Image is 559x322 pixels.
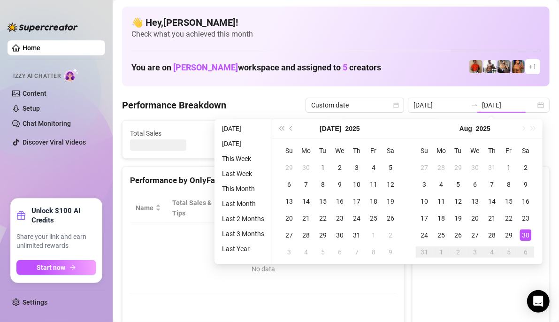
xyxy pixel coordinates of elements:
[414,100,467,110] input: Start date
[130,194,167,222] th: Name
[23,105,40,112] a: Setup
[173,62,238,72] span: [PERSON_NAME]
[23,90,46,97] a: Content
[131,29,540,39] span: Check what you achieved this month
[13,72,61,81] span: Izzy AI Chatter
[23,44,40,52] a: Home
[23,299,47,306] a: Settings
[311,98,398,112] span: Custom date
[471,101,478,109] span: to
[172,198,212,218] span: Total Sales & Tips
[286,194,334,222] th: Sales / Hour
[16,260,96,275] button: Start nowarrow-right
[31,206,96,225] strong: Unlock $100 AI Credits
[527,290,550,313] div: Open Intercom Messenger
[139,264,387,274] div: No data
[136,203,153,213] span: Name
[23,120,71,127] a: Chat Monitoring
[16,211,26,220] span: gift
[483,60,497,73] img: JUSTIN
[348,128,433,138] span: Messages Sent
[343,62,347,72] span: 5
[167,194,225,222] th: Total Sales & Tips
[498,60,511,73] img: George
[130,128,215,138] span: Total Sales
[131,16,540,29] h4: 👋 Hey, [PERSON_NAME] !
[239,128,324,138] span: Active Chats
[16,232,96,251] span: Share your link and earn unlimited rewards
[334,194,397,222] th: Chat Conversion
[8,23,78,32] img: logo-BBDzfeDw.svg
[482,100,536,110] input: End date
[131,62,381,73] h1: You are on workspace and assigned to creators
[122,99,226,112] h4: Performance Breakdown
[512,60,525,73] img: JG
[393,102,399,108] span: calendar
[420,174,542,187] div: Sales by OnlyFans Creator
[64,68,79,82] img: AI Chatter
[37,264,66,271] span: Start now
[69,264,76,271] span: arrow-right
[23,138,86,146] a: Discover Viral Videos
[292,198,321,218] span: Sales / Hour
[529,61,536,72] span: + 1
[469,60,482,73] img: Justin
[231,198,273,218] div: Est. Hours Worked
[340,198,383,218] span: Chat Conversion
[471,101,478,109] span: swap-right
[130,174,397,187] div: Performance by OnlyFans Creator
